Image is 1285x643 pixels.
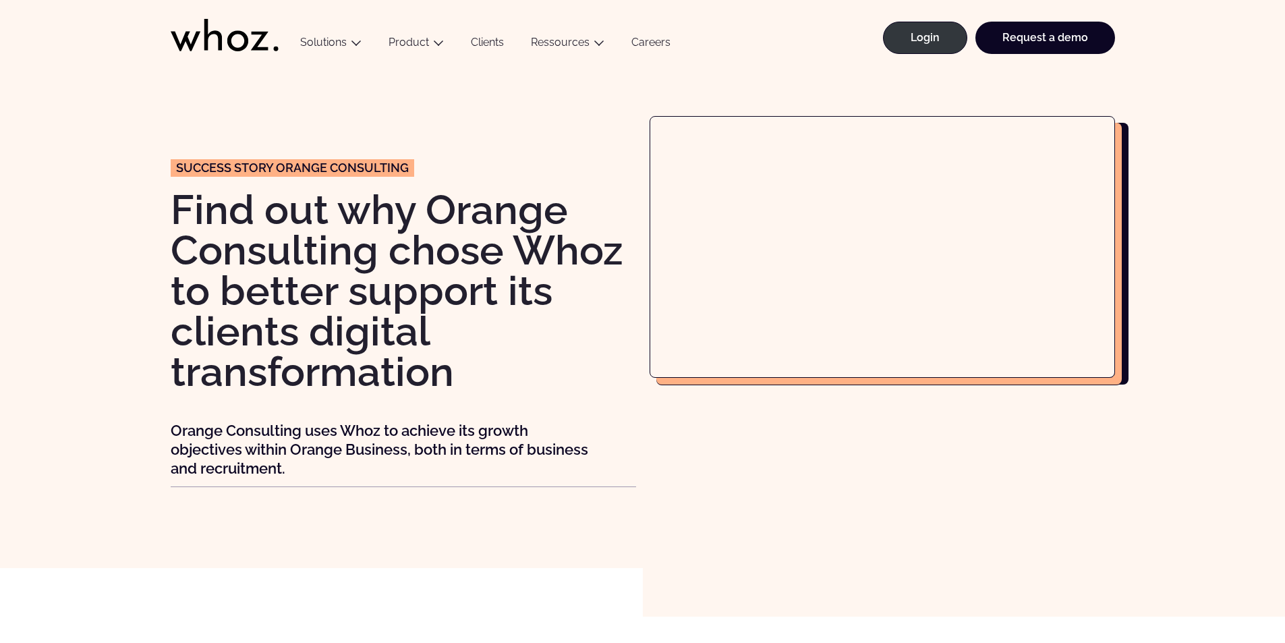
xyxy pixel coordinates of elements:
h1: Find out why Orange Consulting chose Whoz to better support its clients digital transformation [171,190,636,392]
a: Clients [457,36,517,54]
p: Orange Consulting uses Whoz to achieve its growth objectives within Orange Business, both in term... [171,421,590,478]
span: Success story Orange consulting [176,162,409,174]
a: Ressources [531,36,590,49]
button: Ressources [517,36,618,54]
a: Login [883,22,967,54]
iframe: Orange Consulting uses Whoz to improve predictability and responsiveness to customer needs [650,117,1114,377]
a: Product [389,36,429,49]
a: Request a demo [975,22,1115,54]
button: Solutions [287,36,375,54]
button: Product [375,36,457,54]
a: Careers [618,36,684,54]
